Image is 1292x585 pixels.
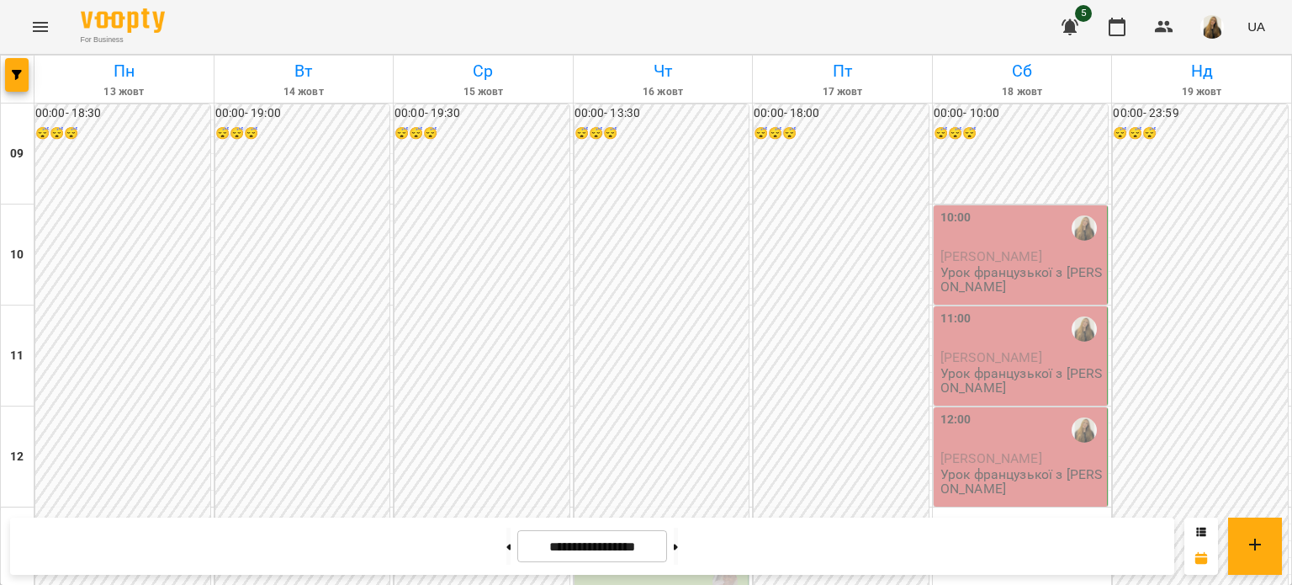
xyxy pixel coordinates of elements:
h6: 17 жовт [755,84,929,100]
h6: 00:00 - 10:00 [934,104,1109,123]
h6: 😴😴😴 [35,125,210,143]
span: [PERSON_NAME] [940,248,1042,264]
span: UA [1247,18,1265,35]
span: [PERSON_NAME] [940,450,1042,466]
h6: 19 жовт [1115,84,1289,100]
h6: Нд [1115,58,1289,84]
label: 10:00 [940,209,972,227]
p: Урок французької з [PERSON_NAME] [940,265,1104,295]
h6: 12 [10,448,24,466]
img: Марина [1072,417,1097,443]
h6: Сб [935,58,1109,84]
p: Урок французької з [PERSON_NAME] [940,467,1104,497]
h6: 00:00 - 23:59 [1113,104,1288,123]
label: 12:00 [940,411,972,429]
h6: 😴😴😴 [934,125,1109,143]
h6: 00:00 - 19:30 [394,104,569,123]
h6: 11 [10,347,24,365]
h6: Вт [217,58,391,84]
h6: 18 жовт [935,84,1109,100]
button: Menu [20,7,61,47]
h6: 00:00 - 19:00 [215,104,390,123]
span: [PERSON_NAME] [940,349,1042,365]
h6: 00:00 - 13:30 [575,104,749,123]
h6: 😴😴😴 [754,125,929,143]
img: Марина [1072,316,1097,342]
h6: 00:00 - 18:30 [35,104,210,123]
h6: 09 [10,145,24,163]
button: UA [1241,11,1272,42]
h6: Ср [396,58,570,84]
h6: 16 жовт [576,84,750,100]
h6: 00:00 - 18:00 [754,104,929,123]
h6: Пн [37,58,211,84]
h6: 😴😴😴 [575,125,749,143]
h6: 13 жовт [37,84,211,100]
h6: 14 жовт [217,84,391,100]
h6: Чт [576,58,750,84]
span: For Business [81,35,165,45]
h6: 10 [10,246,24,264]
h6: 😴😴😴 [1113,125,1288,143]
span: 5 [1075,5,1092,22]
img: Марина [1072,215,1097,241]
h6: 15 жовт [396,84,570,100]
label: 11:00 [940,310,972,328]
img: Voopty Logo [81,8,165,33]
h6: 😴😴😴 [394,125,569,143]
h6: 😴😴😴 [215,125,390,143]
h6: Пт [755,58,929,84]
p: Урок французької з [PERSON_NAME] [940,366,1104,396]
img: e6d74434a37294e684abaaa8ba944af6.png [1200,15,1224,39]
